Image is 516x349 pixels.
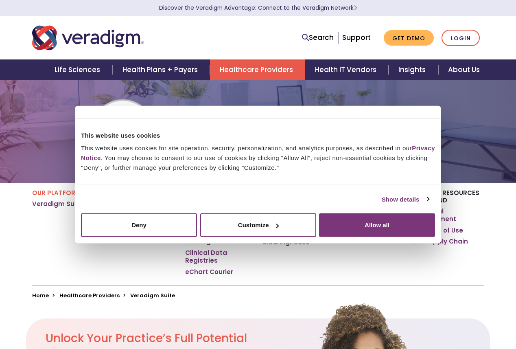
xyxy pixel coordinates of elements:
a: Support [342,33,371,42]
a: Payerpath Clearinghouse [262,230,320,246]
a: Healthcare Providers [210,59,305,80]
a: Life Sciences [45,59,112,80]
h2: Unlock Your Practice’s Full Potential [46,331,297,345]
a: Home [32,292,49,299]
span: Our Platform [187,104,254,114]
button: Allow all [319,213,435,237]
span: Learn More [354,4,357,12]
a: Gap Closure Alerting [185,230,250,246]
div: This website uses cookies [81,130,435,140]
a: Get Demo [384,30,434,46]
a: ERP Supply Chain [412,237,468,246]
a: Discover the Veradigm Advantage: Connect to the Veradigm NetworkLearn More [159,4,357,12]
a: Veradigm Suite [32,200,83,208]
a: ERP Fiscal Management [412,207,484,223]
img: Veradigm logo [32,24,144,51]
a: Privacy Notice [81,145,435,161]
a: Health Plans + Payers [113,59,210,80]
a: eChart Courier [185,268,233,276]
a: Healthcare Providers [59,292,120,299]
a: Login [442,30,480,46]
button: Deny [81,213,197,237]
div: This website uses cookies for site operation, security, personalization, and analytics purposes, ... [81,143,435,173]
a: About Us [438,59,490,80]
a: Clinical Data Registries [185,249,250,265]
a: Health IT Vendors [305,59,389,80]
a: Search [302,32,334,43]
a: Show details [382,194,429,204]
button: Customize [200,213,316,237]
a: Insights [389,59,438,80]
